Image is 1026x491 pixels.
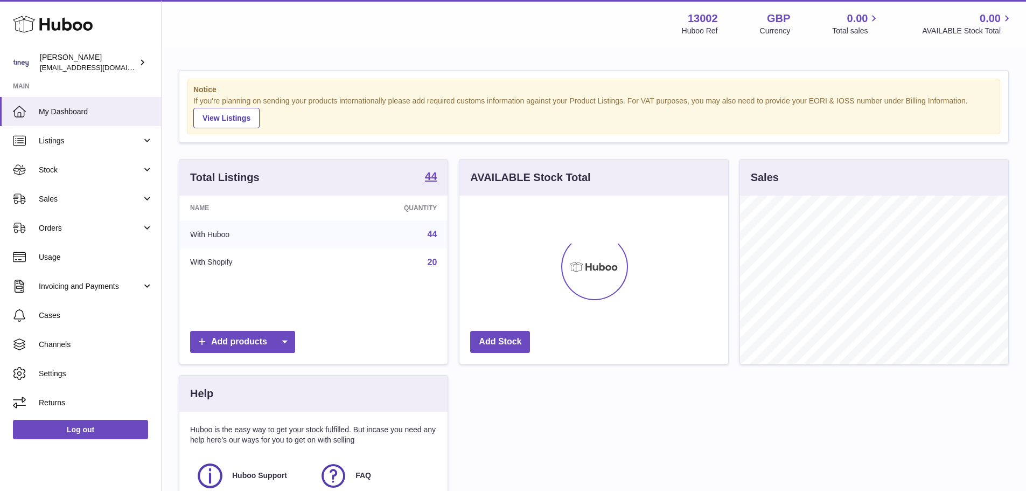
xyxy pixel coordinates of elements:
strong: GBP [767,11,790,26]
a: Log out [13,420,148,439]
div: If you're planning on sending your products internationally please add required customs informati... [193,96,994,128]
p: Huboo is the easy way to get your stock fulfilled. But incase you need any help here's our ways f... [190,425,437,445]
td: With Shopify [179,248,324,276]
a: 44 [428,230,437,239]
span: 0.00 [847,11,868,26]
span: FAQ [355,471,371,481]
a: View Listings [193,108,260,128]
span: Sales [39,194,142,204]
span: Huboo Support [232,471,287,481]
a: Add Stock [470,331,530,353]
div: [PERSON_NAME] [40,52,137,73]
span: Cases [39,310,153,321]
th: Name [179,196,324,220]
span: My Dashboard [39,107,153,117]
span: Usage [39,252,153,262]
a: 0.00 AVAILABLE Stock Total [922,11,1013,36]
a: Huboo Support [196,461,308,490]
span: Settings [39,369,153,379]
a: 44 [425,171,437,184]
img: internalAdmin-13002@internal.huboo.com [13,54,29,71]
a: Add products [190,331,295,353]
strong: Notice [193,85,994,95]
a: FAQ [319,461,431,490]
span: Total sales [832,26,880,36]
a: 20 [428,258,437,267]
div: Currency [760,26,791,36]
span: AVAILABLE Stock Total [922,26,1013,36]
h3: Sales [751,170,779,185]
span: Returns [39,398,153,408]
strong: 13002 [688,11,718,26]
span: Channels [39,340,153,350]
span: [EMAIL_ADDRESS][DOMAIN_NAME] [40,63,158,72]
span: Orders [39,223,142,233]
a: 0.00 Total sales [832,11,880,36]
strong: 44 [425,171,437,182]
span: Listings [39,136,142,146]
td: With Huboo [179,220,324,248]
span: Stock [39,165,142,175]
h3: Help [190,386,213,401]
h3: AVAILABLE Stock Total [470,170,590,185]
span: Invoicing and Payments [39,281,142,292]
div: Huboo Ref [682,26,718,36]
th: Quantity [324,196,448,220]
span: 0.00 [980,11,1001,26]
h3: Total Listings [190,170,260,185]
